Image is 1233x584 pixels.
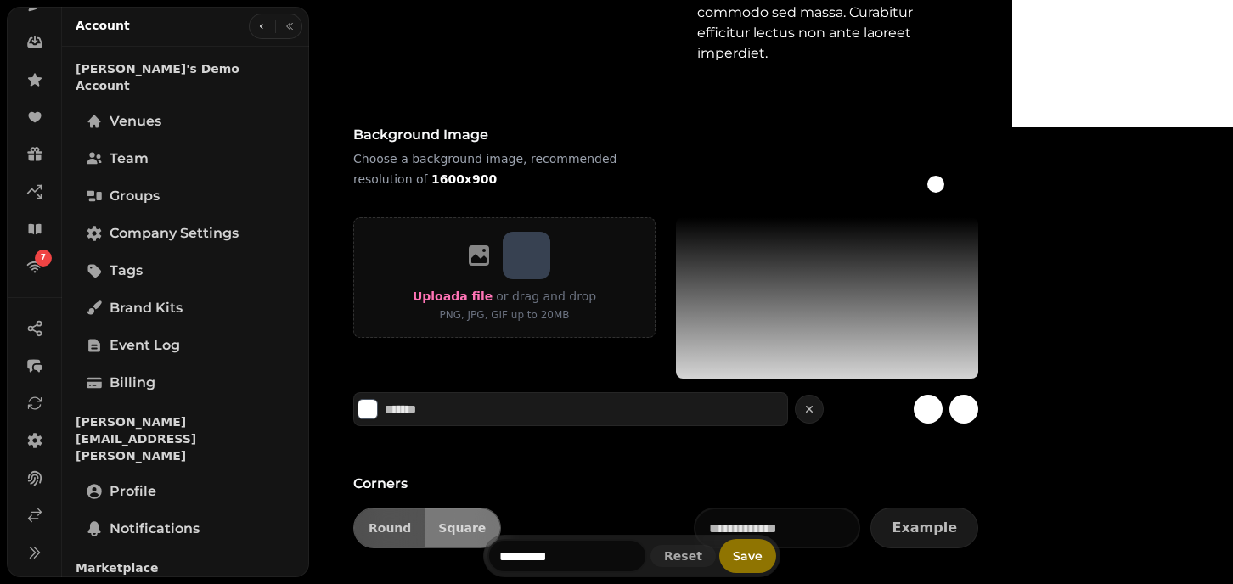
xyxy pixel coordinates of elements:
span: Notifications [110,519,200,539]
span: Square [438,522,486,534]
span: Save [733,550,763,562]
span: Round [369,522,411,534]
div: Select color [353,392,788,426]
span: Example [892,521,957,535]
a: Event log [76,328,296,362]
span: Team [110,149,149,169]
p: [PERSON_NAME][EMAIL_ADDRESS][PERSON_NAME] [76,407,296,471]
span: Tags [110,261,143,281]
a: Venues [76,104,296,138]
button: Round [354,508,425,547]
span: Venues [110,111,161,132]
span: Profile [110,481,156,502]
a: Tags [76,254,296,288]
p: PNG, JPG, GIF up to 20MB [413,306,596,323]
p: Marketplace [76,553,296,583]
button: Reset [650,545,716,567]
span: Brand Kits [110,298,183,318]
button: Square [425,508,500,547]
span: Billing [110,373,155,393]
button: cancel [795,395,824,424]
button: Example [870,508,978,548]
span: Company settings [110,223,239,244]
b: 1600x900 [431,172,497,186]
span: Event log [110,335,180,356]
p: or drag and drop [493,286,596,306]
a: Company settings [76,216,296,250]
span: Reset [664,550,702,562]
h2: Account [76,17,130,34]
button: Save [719,539,776,573]
a: Billing [76,366,296,400]
a: Notifications [76,512,296,546]
a: 7 [18,250,52,284]
h3: Background image [353,125,662,145]
p: Choose a background image, recommended resolution of [353,149,662,189]
a: Brand Kits [76,291,296,325]
p: [PERSON_NAME]'s Demo Account [76,53,296,101]
a: Team [76,142,296,176]
a: Groups [76,179,296,213]
h3: Corners [353,474,978,494]
span: 7 [41,252,46,264]
span: Upload a file [413,289,493,303]
span: Groups [110,186,160,206]
button: gradient [949,395,978,424]
a: Profile [76,474,296,508]
button: gradient [914,395,943,424]
button: Select color [358,399,378,419]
